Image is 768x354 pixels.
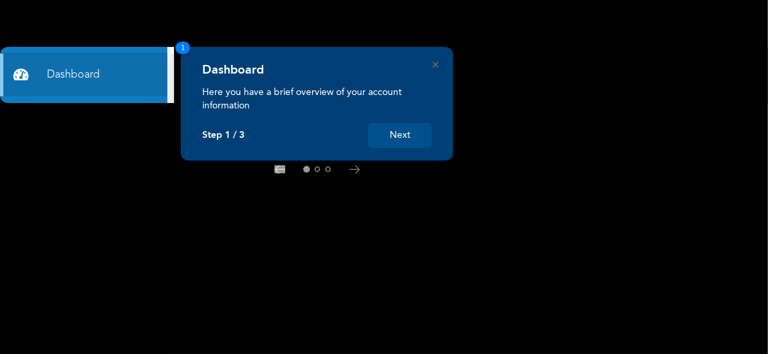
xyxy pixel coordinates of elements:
span: 1 [175,41,190,54]
button: Close [433,62,439,68]
p: Here you have a brief overview of your account information [202,86,432,112]
button: Next [368,123,432,148]
p: Step 1 / 3 [202,130,244,141]
h4: Dashboard [202,63,264,78]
